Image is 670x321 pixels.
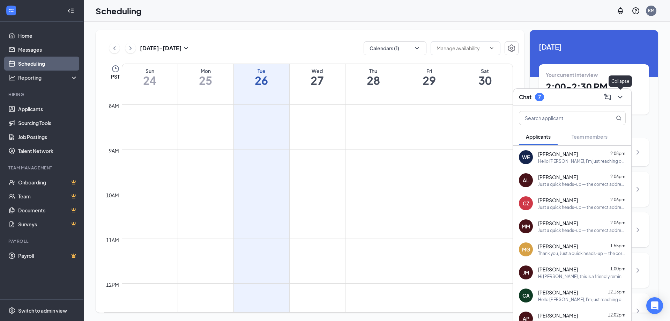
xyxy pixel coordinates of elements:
a: SurveysCrown [18,217,78,231]
a: OnboardingCrown [18,175,78,189]
span: Team members [572,133,608,140]
a: PayrollCrown [18,249,78,263]
h1: Scheduling [96,5,142,17]
span: 2:06pm [610,220,625,225]
div: Hiring [8,92,76,97]
div: JM [523,269,529,276]
h1: 27 [290,74,345,86]
a: Job Postings [18,130,78,144]
div: Team Management [8,165,76,171]
svg: ChevronRight [634,148,642,156]
svg: ChevronRight [634,226,642,234]
h1: 24 [122,74,178,86]
svg: MagnifyingGlass [616,115,621,121]
input: Search applicant [519,111,602,125]
div: KM [648,8,654,14]
span: 2:08pm [610,151,625,156]
span: 1:00pm [610,266,625,271]
div: Mon [178,67,233,74]
a: Applicants [18,102,78,116]
div: WE [522,154,530,161]
span: [PERSON_NAME] [538,243,578,250]
span: [DATE] [539,41,649,52]
div: Payroll [8,238,76,244]
div: 10am [105,191,120,199]
div: Sun [122,67,178,74]
span: [PERSON_NAME] [538,174,578,181]
div: Reporting [18,74,78,81]
div: Just a quick heads-up — the correct address for your interview is: [STREET_ADDRESS] You may recei... [538,181,626,187]
input: Manage availability [437,44,486,52]
svg: ChevronRight [634,266,642,275]
a: August 24, 2025 [122,64,178,90]
svg: Analysis [8,74,15,81]
div: Hi [PERSON_NAME], this is a friendly reminder. Your meeting with [PERSON_NAME] Insurance Agency d... [538,273,626,279]
div: Just a quick heads-up — the correct address for your interview is: [STREET_ADDRESS] You may recei... [538,227,626,233]
a: Sourcing Tools [18,116,78,130]
div: AL [523,177,529,184]
a: August 30, 2025 [457,64,513,90]
div: Just a quick heads-up — the correct address for your interview is: [STREET_ADDRESS] You may recei... [538,204,626,210]
svg: ChevronDown [414,45,420,52]
span: [PERSON_NAME] [538,197,578,204]
h1: 25 [178,74,233,86]
svg: Collapse [67,7,74,14]
span: 12:02pm [608,312,625,318]
div: CA [522,292,530,299]
div: Sat [457,67,513,74]
div: 8am [107,102,120,110]
svg: ChevronRight [127,44,134,52]
h3: Chat [519,93,531,101]
span: 2:06pm [610,197,625,202]
svg: Settings [507,44,516,52]
span: PST [111,73,120,80]
a: August 27, 2025 [290,64,345,90]
button: ChevronLeft [109,43,120,53]
span: [PERSON_NAME] [538,289,578,296]
div: Thu [345,67,401,74]
svg: Notifications [616,7,625,15]
div: MG [522,246,530,253]
span: [PERSON_NAME] [538,266,578,273]
a: August 25, 2025 [178,64,233,90]
span: 12:13pm [608,289,625,294]
a: Home [18,29,78,43]
div: Open Intercom Messenger [646,297,663,314]
svg: Clock [111,65,120,73]
div: 7 [538,94,541,100]
svg: ChevronDown [616,93,624,101]
div: Hello [PERSON_NAME], I’m just reaching out as a reminder for your interview scheduled for [DATE] ... [538,158,626,164]
a: August 29, 2025 [401,64,457,90]
span: [PERSON_NAME] [538,220,578,227]
div: MM [522,223,530,230]
svg: ChevronRight [634,307,642,315]
span: [PERSON_NAME] [538,151,578,158]
h1: 29 [401,74,457,86]
div: 11am [105,236,120,244]
svg: ChevronDown [489,45,494,51]
a: DocumentsCrown [18,203,78,217]
button: ChevronRight [125,43,136,53]
div: 9am [107,147,120,154]
div: Hello [PERSON_NAME], I’m just reaching out as a reminder for your interview scheduled for [DATE] ... [538,297,626,302]
div: Collapse [609,75,632,87]
a: August 26, 2025 [234,64,289,90]
svg: ChevronRight [634,185,642,194]
svg: QuestionInfo [632,7,640,15]
span: 1:55pm [610,243,625,248]
div: Fri [401,67,457,74]
svg: ComposeMessage [603,93,612,101]
button: ChevronDown [615,92,626,103]
a: Scheduling [18,57,78,71]
a: TeamCrown [18,189,78,203]
button: Calendars (1)ChevronDown [364,41,426,55]
h1: 28 [345,74,401,86]
button: Settings [505,41,519,55]
svg: ChevronLeft [111,44,118,52]
svg: SmallChevronDown [182,44,190,52]
h1: 26 [234,74,289,86]
svg: Settings [8,307,15,314]
div: Wed [290,67,345,74]
span: Applicants [526,133,551,140]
